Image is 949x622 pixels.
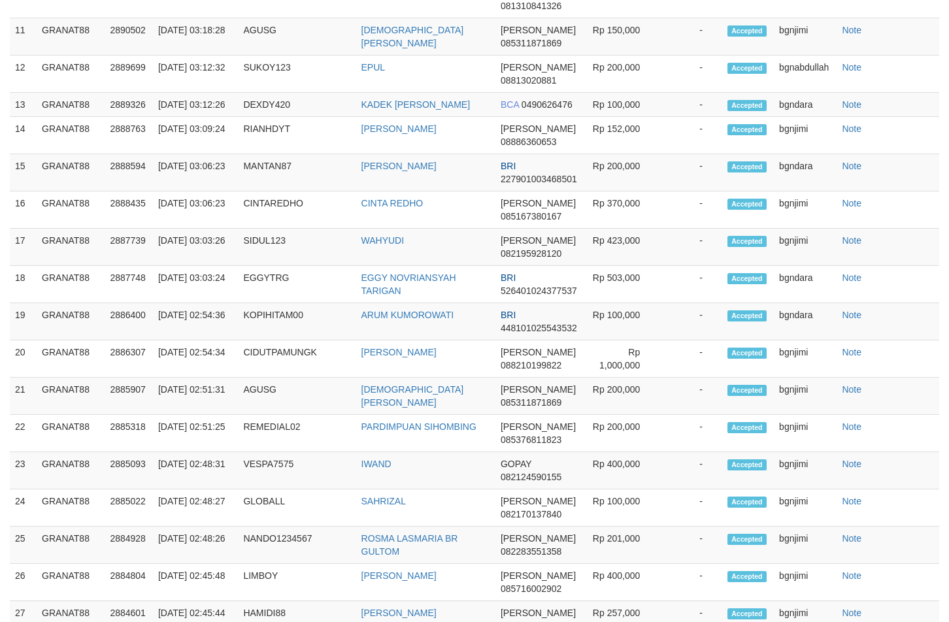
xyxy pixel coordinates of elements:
[361,347,437,357] a: [PERSON_NAME]
[37,303,105,340] td: GRANAT88
[238,18,356,56] td: AGUSG
[727,100,767,111] span: Accepted
[774,229,837,266] td: bgnjimi
[501,286,577,296] span: 526401024377537
[361,570,437,581] a: [PERSON_NAME]
[361,198,424,208] a: CINTA REDHO
[361,62,386,73] a: EPUL
[105,415,153,452] td: 2885318
[727,273,767,284] span: Accepted
[774,378,837,415] td: bgnjimi
[361,99,471,110] a: KADEK [PERSON_NAME]
[842,608,861,618] a: Note
[361,533,458,557] a: ROSMA LASMARIA BR GULTOM
[361,608,437,618] a: [PERSON_NAME]
[501,608,576,618] span: [PERSON_NAME]
[10,527,37,564] td: 25
[238,117,356,154] td: RIANHDYT
[153,303,238,340] td: [DATE] 02:54:36
[238,527,356,564] td: NANDO1234567
[153,191,238,229] td: [DATE] 03:06:23
[37,378,105,415] td: GRANAT88
[361,161,437,171] a: [PERSON_NAME]
[105,378,153,415] td: 2885907
[842,123,861,134] a: Note
[659,117,722,154] td: -
[586,564,660,601] td: Rp 400,000
[501,211,561,221] span: 085167380167
[842,25,861,35] a: Note
[501,99,519,110] span: BCA
[842,161,861,171] a: Note
[774,191,837,229] td: bgnjimi
[586,266,660,303] td: Rp 503,000
[105,564,153,601] td: 2884804
[10,56,37,93] td: 12
[586,18,660,56] td: Rp 150,000
[727,571,767,582] span: Accepted
[238,489,356,527] td: GLOBALL
[238,564,356,601] td: LIMBOY
[105,93,153,117] td: 2889326
[238,266,356,303] td: EGGYTRG
[501,397,561,408] span: 085311871869
[37,340,105,378] td: GRANAT88
[727,422,767,433] span: Accepted
[501,583,561,594] span: 085716002902
[501,38,561,48] span: 085311871869
[105,266,153,303] td: 2887748
[361,235,405,246] a: WAHYUDI
[774,93,837,117] td: bgndara
[774,154,837,191] td: bgndara
[37,564,105,601] td: GRANAT88
[842,570,861,581] a: Note
[501,75,557,86] span: 08813020881
[10,340,37,378] td: 20
[659,378,722,415] td: -
[586,154,660,191] td: Rp 200,000
[105,340,153,378] td: 2886307
[586,527,660,564] td: Rp 201,000
[153,229,238,266] td: [DATE] 03:03:26
[238,229,356,266] td: SIDUL123
[105,527,153,564] td: 2884928
[659,18,722,56] td: -
[727,236,767,247] span: Accepted
[659,56,722,93] td: -
[586,191,660,229] td: Rp 370,000
[10,378,37,415] td: 21
[774,266,837,303] td: bgndara
[774,56,837,93] td: bgnabdullah
[501,235,576,246] span: [PERSON_NAME]
[37,527,105,564] td: GRANAT88
[153,154,238,191] td: [DATE] 03:06:23
[586,452,660,489] td: Rp 400,000
[37,415,105,452] td: GRANAT88
[10,452,37,489] td: 23
[586,378,660,415] td: Rp 200,000
[153,56,238,93] td: [DATE] 03:12:32
[153,18,238,56] td: [DATE] 03:18:28
[727,497,767,508] span: Accepted
[659,266,722,303] td: -
[105,18,153,56] td: 2890502
[774,415,837,452] td: bgnjimi
[727,534,767,545] span: Accepted
[10,415,37,452] td: 22
[842,235,861,246] a: Note
[153,489,238,527] td: [DATE] 02:48:27
[586,340,660,378] td: Rp 1,000,000
[153,266,238,303] td: [DATE] 03:03:24
[37,489,105,527] td: GRANAT88
[37,93,105,117] td: GRANAT88
[586,56,660,93] td: Rp 200,000
[501,509,561,519] span: 082170137840
[586,117,660,154] td: Rp 152,000
[501,472,561,482] span: 082124590155
[501,272,516,283] span: BRI
[153,527,238,564] td: [DATE] 02:48:26
[842,347,861,357] a: Note
[361,459,391,469] a: IWAND
[842,272,861,283] a: Note
[842,310,861,320] a: Note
